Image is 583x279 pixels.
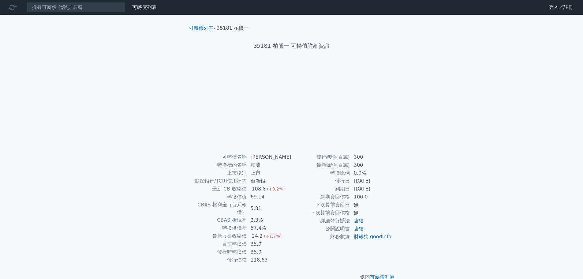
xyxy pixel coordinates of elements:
[292,185,350,193] td: 到期日
[370,234,391,239] a: goodinfo
[191,248,247,256] td: 發行時轉換價
[292,209,350,217] td: 下次提前賣回價格
[350,185,392,193] td: [DATE]
[247,216,292,224] td: 2.3%
[350,209,392,217] td: 無
[191,161,247,169] td: 轉換標的名稱
[191,240,247,248] td: 目前轉換價
[191,185,247,193] td: 最新 CB 收盤價
[350,193,392,201] td: 100.0
[27,2,125,13] input: 搜尋可轉債 代號／名稱
[292,177,350,185] td: 發行日
[189,25,215,32] li: ›
[247,201,292,216] td: 5.81
[292,161,350,169] td: 最新餘額(百萬)
[189,25,213,31] a: 可轉債列表
[251,232,264,240] div: 24.2
[354,226,364,232] a: 連結
[184,42,399,50] h1: 35181 柏騰一 可轉債詳細資訊
[292,153,350,161] td: 發行總額(百萬)
[247,224,292,232] td: 57.4%
[247,193,292,201] td: 69.14
[292,201,350,209] td: 下次提前賣回日
[191,232,247,240] td: 最新股票收盤價
[247,177,292,185] td: 台新銀
[191,177,247,185] td: 擔保銀行/TCRI信用評等
[350,169,392,177] td: 0.0%
[350,201,392,209] td: 無
[191,169,247,177] td: 上市櫃別
[191,201,247,216] td: CBAS 權利金（百元報價）
[350,233,392,241] td: ,
[251,185,267,193] div: 108.8
[247,256,292,264] td: 118.63
[350,153,392,161] td: 300
[264,234,282,239] span: (+1.7%)
[350,177,392,185] td: [DATE]
[247,169,292,177] td: 上市
[292,217,350,225] td: 詳細發行辦法
[292,225,350,233] td: 公開說明書
[191,216,247,224] td: CBAS 折現率
[267,187,285,191] span: (+0.2%)
[247,161,292,169] td: 柏騰
[350,161,392,169] td: 300
[217,25,249,32] li: 35181 柏騰一
[132,4,157,10] a: 可轉債列表
[191,256,247,264] td: 發行價格
[191,224,247,232] td: 轉換溢價率
[191,153,247,161] td: 可轉債名稱
[544,2,578,12] a: 登入／註冊
[247,240,292,248] td: 35.0
[191,193,247,201] td: 轉換價值
[292,193,350,201] td: 到期賣回價格
[247,153,292,161] td: [PERSON_NAME]
[247,248,292,256] td: 35.0
[292,233,350,241] td: 財務數據
[292,169,350,177] td: 轉換比例
[354,218,364,224] a: 連結
[354,234,368,239] a: 財報狗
